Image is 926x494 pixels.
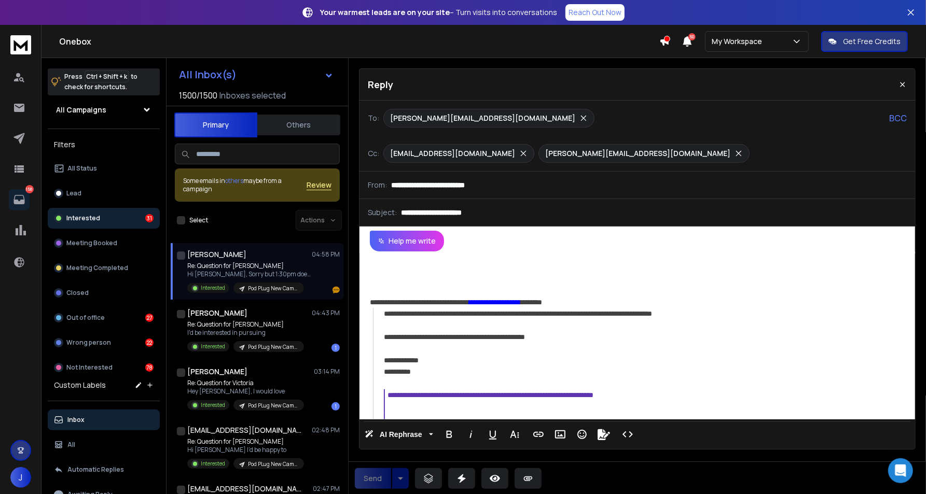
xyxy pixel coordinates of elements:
[48,283,160,303] button: Closed
[370,231,444,251] button: Help me write
[888,458,913,483] div: Open Intercom Messenger
[66,214,100,222] p: Interested
[85,70,129,82] span: Ctrl + Shift + k
[54,380,106,390] h3: Custom Labels
[187,262,312,270] p: Re: Question for [PERSON_NAME]
[572,424,592,445] button: Emoticons
[187,484,301,494] h1: [EMAIL_ADDRESS][DOMAIN_NAME]
[25,185,34,193] p: 158
[48,158,160,179] button: All Status
[67,164,97,173] p: All Status
[66,314,105,322] p: Out of office
[10,35,31,54] img: logo
[187,270,312,278] p: Hi [PERSON_NAME], Sorry but 1:30pm doesn’t
[219,89,286,102] h3: Inboxes selected
[66,239,117,247] p: Meeting Booked
[483,424,503,445] button: Underline (Ctrl+U)
[64,72,137,92] p: Press to check for shortcuts.
[569,7,621,18] p: Reach Out Now
[187,249,246,260] h1: [PERSON_NAME]
[331,344,340,352] div: 1
[320,7,450,17] strong: Your warmest leads are on your site
[618,424,638,445] button: Code View
[201,460,225,468] p: Interested
[248,343,298,351] p: Pod PLug New Campaig (September)
[187,387,304,396] p: Hey [PERSON_NAME], I would love
[368,207,397,218] p: Subject:
[145,314,154,322] div: 27
[10,467,31,488] button: J
[331,402,340,411] div: 1
[594,424,614,445] button: Signature
[59,35,659,48] h1: Onebox
[48,307,160,328] button: Out of office27
[66,264,128,272] p: Meeting Completed
[225,176,243,185] span: others
[145,214,154,222] div: 31
[48,258,160,278] button: Meeting Completed
[368,148,379,159] p: Cc:
[201,401,225,409] p: Interested
[48,410,160,430] button: Inbox
[145,338,154,347] div: 22
[307,180,331,190] button: Review
[9,189,30,210] a: 158
[171,64,342,85] button: All Inbox(s)
[320,7,557,18] p: – Turn visits into conversations
[505,424,524,445] button: More Text
[66,289,89,297] p: Closed
[179,89,217,102] span: 1500 / 1500
[313,485,340,493] p: 02:47 PM
[48,183,160,204] button: Lead
[187,308,247,318] h1: [PERSON_NAME]
[843,36,901,47] p: Get Free Credits
[312,426,340,434] p: 02:48 PM
[187,446,304,454] p: Hi [PERSON_NAME] I’d be happy to
[201,284,225,292] p: Interested
[248,402,298,410] p: Pod PLug New Campaig (September)
[368,77,393,92] p: Reply
[529,424,548,445] button: Insert Link (Ctrl+K)
[67,416,85,424] p: Inbox
[183,177,307,193] div: Some emails in maybe from a campaign
[257,114,340,136] button: Others
[187,320,304,329] p: Re: Question for [PERSON_NAME]
[550,424,570,445] button: Insert Image (Ctrl+P)
[48,332,160,353] button: Wrong person22
[145,363,154,372] div: 78
[179,69,237,80] h1: All Inbox(s)
[67,441,75,449] p: All
[368,180,387,190] p: From:
[187,366,247,377] h1: [PERSON_NAME]
[48,208,160,229] button: Interested31
[189,216,208,224] label: Select
[187,379,304,387] p: Re: Question for Victoria
[390,148,515,159] p: [EMAIL_ADDRESS][DOMAIN_NAME]
[889,112,907,124] p: BCC
[48,137,160,152] h3: Filters
[48,100,160,120] button: All Campaigns
[248,460,298,468] p: Pod PLug New Campaig (September)
[187,437,304,446] p: Re: Question for [PERSON_NAME]
[201,343,225,350] p: Interested
[821,31,908,52] button: Get Free Credits
[688,33,696,40] span: 50
[187,329,304,337] p: I'd be interested in pursuing
[66,363,113,372] p: Not Interested
[48,357,160,378] button: Not Interested78
[390,113,575,123] p: [PERSON_NAME][EMAIL_ADDRESS][DOMAIN_NAME]
[48,233,160,253] button: Meeting Booked
[314,368,340,376] p: 03:14 PM
[312,309,340,317] p: 04:43 PM
[56,105,106,115] h1: All Campaigns
[174,112,257,137] button: Primary
[439,424,459,445] button: Bold (Ctrl+B)
[312,250,340,259] p: 04:58 PM
[565,4,625,21] a: Reach Out Now
[248,285,298,292] p: Pod PLug New Campaig (September)
[545,148,730,159] p: [PERSON_NAME][EMAIL_ADDRESS][DOMAIN_NAME]
[378,430,424,439] span: AI Rephrase
[368,113,379,123] p: To:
